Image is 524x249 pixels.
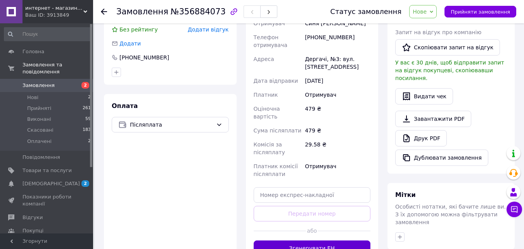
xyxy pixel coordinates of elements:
[303,74,372,88] div: [DATE]
[22,82,55,89] span: Замовлення
[254,92,278,98] span: Платник
[27,116,51,123] span: Виконані
[27,127,54,134] span: Скасовані
[395,88,453,104] button: Видати чек
[22,180,80,187] span: [DEMOGRAPHIC_DATA]
[119,26,158,33] span: Без рейтингу
[116,7,168,16] span: Замовлення
[130,120,213,129] span: Післяплата
[395,191,416,199] span: Мітки
[171,7,226,16] span: №356884073
[395,111,471,127] a: Завантажити PDF
[395,130,447,146] a: Друк PDF
[254,20,285,26] span: Отримувач
[303,52,372,74] div: Дергачі, №3: вул. [STREET_ADDRESS]
[27,105,51,112] span: Прийняті
[451,9,510,15] span: Прийняти замовлення
[395,59,504,81] span: У вас є 30 днів, щоб відправити запит на відгук покупцеві, скопіювавши посилання.
[413,9,427,15] span: Нове
[303,102,372,124] div: 479 ₴
[88,138,91,145] span: 2
[303,30,372,52] div: [PHONE_NUMBER]
[22,227,43,234] span: Покупці
[188,26,228,33] span: Додати відгук
[27,138,52,145] span: Оплачені
[83,105,91,112] span: 261
[254,127,302,134] span: Сума післяплати
[306,227,318,235] span: або
[119,54,170,61] div: [PHONE_NUMBER]
[507,202,522,217] button: Чат з покупцем
[303,124,372,138] div: 479 ₴
[395,150,488,166] button: Дублювати замовлення
[119,40,141,47] span: Додати
[85,116,91,123] span: 59
[81,180,89,187] span: 2
[254,56,274,62] span: Адреса
[254,106,280,120] span: Оціночна вартість
[254,163,298,177] span: Платник комісії післяплати
[395,29,481,35] span: Запит на відгук про компанію
[22,193,72,207] span: Показники роботи компанії
[330,8,402,16] div: Статус замовлення
[88,94,91,101] span: 2
[22,214,43,221] span: Відгуки
[254,78,298,84] span: Дата відправки
[112,102,138,110] span: Оплата
[22,154,60,161] span: Повідомлення
[83,127,91,134] span: 183
[25,5,83,12] span: интернет - магазин BESHIR
[444,6,516,17] button: Прийняти замовлення
[254,187,371,203] input: Номер експрес-накладної
[27,94,38,101] span: Нові
[303,138,372,159] div: 29.58 ₴
[254,141,285,155] span: Комісія за післяплату
[395,204,506,225] span: Особисті нотатки, які бачите лише ви. З їх допомогою можна фільтрувати замовлення
[22,61,93,75] span: Замовлення та повідомлення
[254,34,287,48] span: Телефон отримувача
[25,12,93,19] div: Ваш ID: 3913849
[303,159,372,181] div: Отримувач
[22,48,44,55] span: Головна
[22,167,72,174] span: Товари та послуги
[395,39,500,56] button: Скопіювати запит на відгук
[101,8,107,16] div: Повернутися назад
[81,82,89,89] span: 2
[4,27,92,41] input: Пошук
[303,88,372,102] div: Отримувач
